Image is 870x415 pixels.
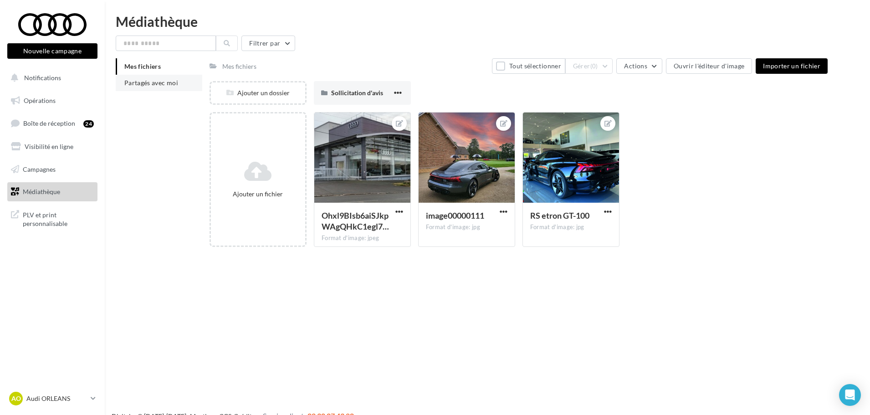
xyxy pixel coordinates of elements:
[530,223,612,231] div: Format d'image: jpg
[83,120,94,128] div: 24
[666,58,752,74] button: Ouvrir l'éditeur d'image
[492,58,565,74] button: Tout sélectionner
[331,89,383,97] span: Sollicitation d'avis
[426,210,484,220] span: image00000111
[5,91,99,110] a: Opérations
[624,62,647,70] span: Actions
[24,97,56,104] span: Opérations
[590,62,598,70] span: (0)
[5,160,99,179] a: Campagnes
[116,15,859,28] div: Médiathèque
[616,58,662,74] button: Actions
[5,68,96,87] button: Notifications
[5,205,99,232] a: PLV et print personnalisable
[7,43,97,59] button: Nouvelle campagne
[24,74,61,82] span: Notifications
[26,394,87,403] p: Audi ORLEANS
[7,390,97,407] a: AO Audi ORLEANS
[124,79,178,87] span: Partagés avec moi
[25,143,73,150] span: Visibilité en ligne
[23,209,94,228] span: PLV et print personnalisable
[5,137,99,156] a: Visibilité en ligne
[530,210,589,220] span: RS etron GT-100
[215,190,302,199] div: Ajouter un fichier
[222,62,256,71] div: Mes fichiers
[756,58,828,74] button: Importer un fichier
[211,88,305,97] div: Ajouter un dossier
[839,384,861,406] div: Open Intercom Messenger
[11,394,21,403] span: AO
[322,234,403,242] div: Format d'image: jpeg
[241,36,295,51] button: Filtrer par
[565,58,613,74] button: Gérer(0)
[5,113,99,133] a: Boîte de réception24
[5,182,99,201] a: Médiathèque
[124,62,161,70] span: Mes fichiers
[23,165,56,173] span: Campagnes
[426,223,507,231] div: Format d'image: jpg
[763,62,820,70] span: Importer un fichier
[23,119,75,127] span: Boîte de réception
[322,210,389,231] span: Ohxl9BIsb6aiSJkpWAgQHkC1egl7tBTyIcWAhfQ4W-tuMpPmyeWaSHQWbkXuRfDESioCXo9A4r47TFJObg=s0
[23,188,60,195] span: Médiathèque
